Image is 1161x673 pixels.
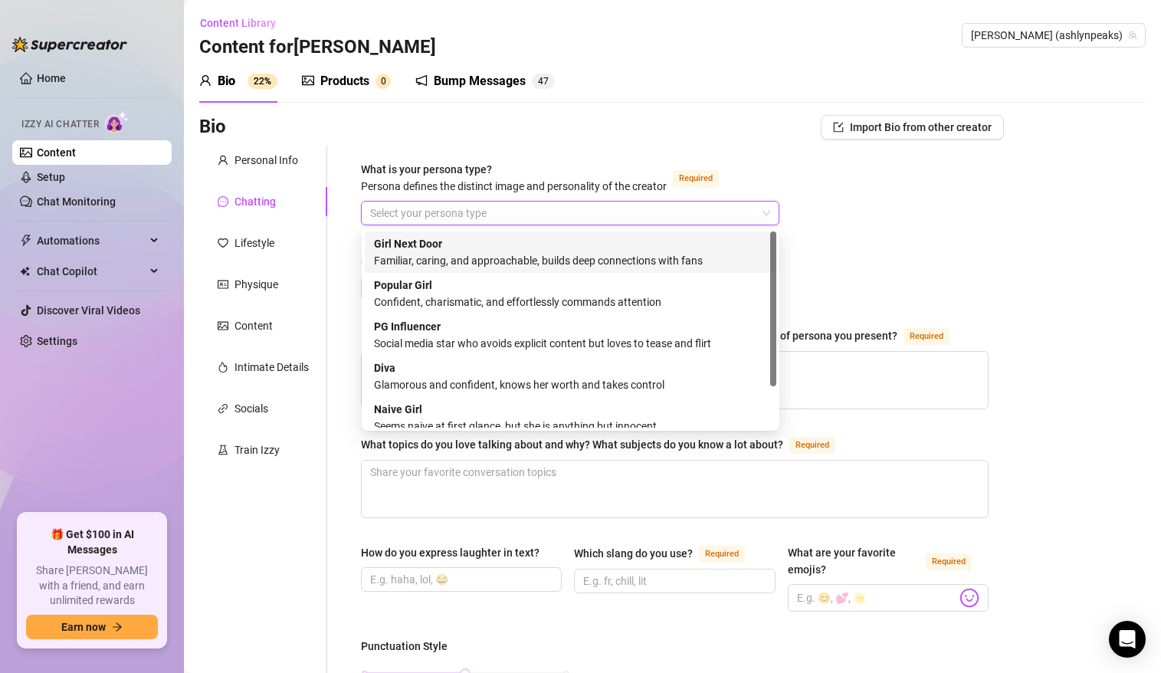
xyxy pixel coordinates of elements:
[234,442,280,458] div: Train Izzy
[199,11,288,35] button: Content Library
[302,74,314,87] span: picture
[218,72,235,90] div: Bio
[218,445,228,455] span: experiment
[673,170,719,187] span: Required
[37,335,77,347] a: Settings
[374,279,432,291] strong: Popular Girl
[376,74,391,89] sup: 0
[218,403,228,414] span: link
[37,171,65,183] a: Setup
[361,327,966,345] label: How would you describe your online personality? How do your fans see you or the type of persona y...
[583,573,763,589] input: Which slang do you use?
[374,403,422,415] strong: Naive Girl
[434,72,526,90] div: Bump Messages
[361,180,667,192] span: Persona defines the distinct image and personality of the creator
[218,362,228,373] span: fire
[361,251,507,270] label: Selling Strategy
[374,320,441,333] strong: PG Influencer
[61,621,106,633] span: Earn now
[218,279,228,290] span: idcard
[374,418,767,435] div: Seems naive at first glance, but she is anything but innocent
[234,359,309,376] div: Intimate Details
[26,615,158,639] button: Earn nowarrow-right
[370,571,549,588] input: How do you express laughter in text?
[21,117,99,132] span: Izzy AI Chatter
[12,37,127,52] img: logo-BBDzfeDw.svg
[218,196,228,207] span: message
[361,436,783,453] div: What topics do you love talking about and why? What subjects do you know a lot about?
[218,155,228,166] span: user
[788,544,920,578] div: What are your favorite emojis?
[361,327,897,344] div: How would you describe your online personality? How do your fans see you or the type of persona y...
[361,638,458,655] label: Punctuation Style
[199,115,226,140] h3: Bio
[26,563,158,609] span: Share [PERSON_NAME] with a friend, and earn unlimited rewards
[234,317,273,334] div: Content
[538,76,543,87] span: 4
[37,228,146,253] span: Automations
[20,235,32,247] span: thunderbolt
[850,121,992,133] span: Import Bio from other creator
[200,17,276,29] span: Content Library
[218,320,228,331] span: picture
[797,588,956,608] input: What are your favorite emojis?
[362,461,988,517] textarea: What topics do you love talking about and why? What subjects do you know a lot about?
[1128,31,1137,40] span: team
[374,376,767,393] div: Glamorous and confident, knows her worth and takes control
[199,74,212,87] span: user
[833,122,844,133] span: import
[574,544,762,563] label: Which slang do you use?
[374,294,767,310] div: Confident, charismatic, and effortlessly commands attention
[361,435,852,454] label: What topics do you love talking about and why? What subjects do you know a lot about?
[543,76,549,87] span: 7
[699,546,745,563] span: Required
[234,193,276,210] div: Chatting
[37,259,146,284] span: Chat Copilot
[1109,621,1146,658] div: Open Intercom Messenger
[926,553,972,570] span: Required
[26,527,158,557] span: 🎁 Get $100 in AI Messages
[234,235,274,251] div: Lifestyle
[20,266,30,277] img: Chat Copilot
[904,328,949,345] span: Required
[361,252,438,269] div: Selling Strategy
[789,437,835,454] span: Required
[105,111,129,133] img: AI Chatter
[112,622,123,632] span: arrow-right
[37,72,66,84] a: Home
[37,304,140,317] a: Discover Viral Videos
[374,362,395,374] strong: Diva
[234,400,268,417] div: Socials
[415,74,428,87] span: notification
[199,35,436,60] h3: Content for [PERSON_NAME]
[361,544,540,561] div: How do you express laughter in text?
[788,544,989,578] label: What are your favorite emojis?
[234,152,298,169] div: Personal Info
[361,163,667,192] span: What is your persona type?
[248,74,277,89] sup: 22%
[532,74,555,89] sup: 47
[959,588,979,608] img: svg%3e
[374,252,767,269] div: Familiar, caring, and approachable, builds deep connections with fans
[374,238,442,250] strong: Girl Next Door
[361,544,550,561] label: How do you express laughter in text?
[37,146,76,159] a: Content
[320,72,369,90] div: Products
[234,276,278,293] div: Physique
[574,545,693,562] div: Which slang do you use?
[37,195,116,208] a: Chat Monitoring
[361,638,448,655] div: Punctuation Style
[374,335,767,352] div: Social media star who avoids explicit content but loves to tease and flirt
[218,238,228,248] span: heart
[821,115,1004,140] button: Import Bio from other creator
[971,24,1136,47] span: Ashlyn (ashlynpeaks)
